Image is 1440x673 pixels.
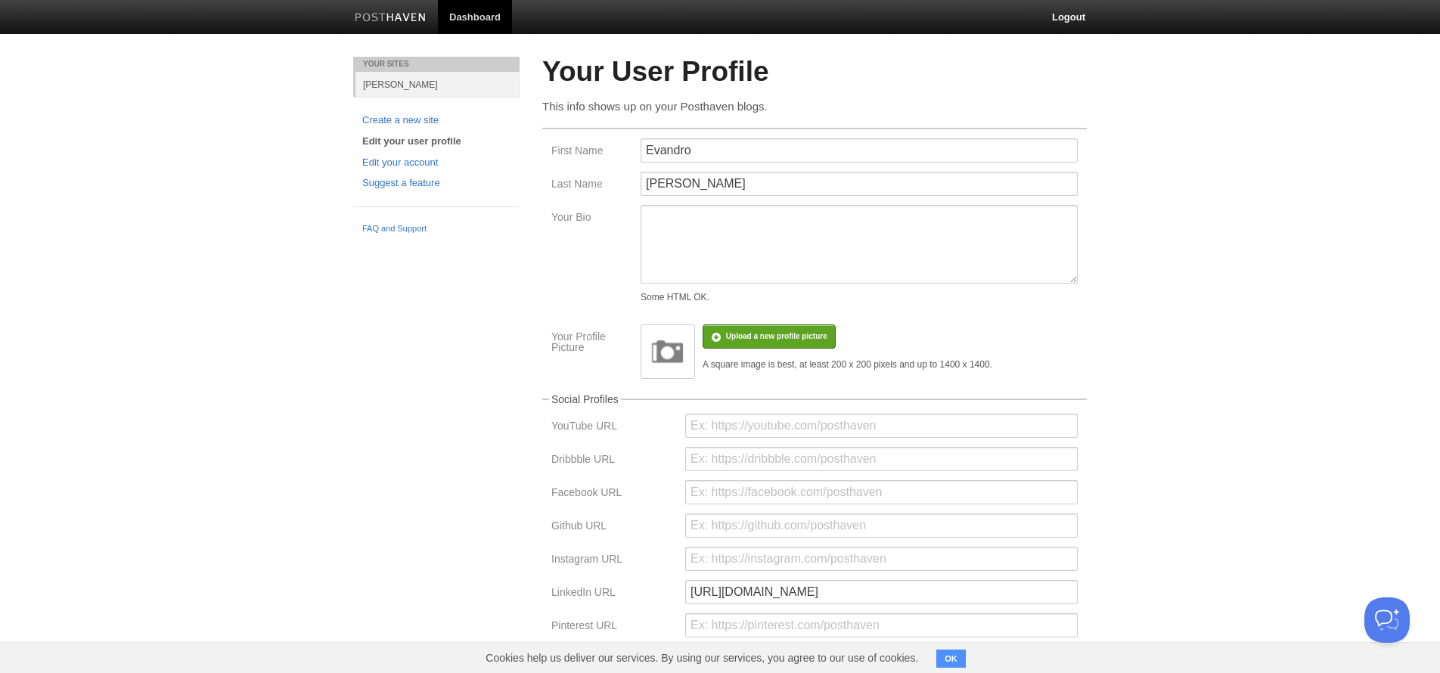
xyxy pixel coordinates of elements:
input: Ex: https://youtube.com/posthaven [685,414,1078,438]
span: Cookies help us deliver our services. By using our services, you agree to our use of cookies. [470,643,933,673]
label: Your Bio [551,212,632,226]
a: Edit your account [362,155,511,171]
div: A square image is best, at least 200 x 200 pixels and up to 1400 x 1400. [703,360,992,369]
img: Posthaven-bar [355,13,427,24]
label: Last Name [551,178,632,193]
input: Ex: https://facebook.com/posthaven [685,480,1078,504]
button: OK [936,650,966,668]
label: Instagram URL [551,554,676,568]
label: Your Profile Picture [551,331,632,356]
input: Ex: https://linkedin.com/posthaven [685,580,1078,604]
label: YouTube URL [551,420,676,435]
img: image.png [645,329,691,374]
span: Upload a new profile picture [726,332,827,340]
legend: Social Profiles [549,394,621,405]
label: Github URL [551,520,676,535]
div: Some HTML OK. [641,293,1078,302]
label: First Name [551,145,632,160]
label: LinkedIn URL [551,587,676,601]
label: Facebook URL [551,487,676,501]
a: [PERSON_NAME] [355,72,520,97]
iframe: Help Scout Beacon - Open [1364,597,1410,643]
li: Your Sites [353,57,520,72]
a: Suggest a feature [362,175,511,191]
label: Pinterest URL [551,620,676,634]
input: Ex: https://github.com/posthaven [685,513,1078,538]
input: Ex: https://pinterest.com/posthaven [685,613,1078,637]
input: Ex: https://instagram.com/posthaven [685,547,1078,571]
a: Create a new site [362,113,511,129]
input: Ex: https://dribbble.com/posthaven [685,447,1078,471]
p: This info shows up on your Posthaven blogs. [542,98,1087,114]
a: Edit your user profile [362,134,511,150]
label: Dribbble URL [551,454,676,468]
a: FAQ and Support [362,222,511,236]
h2: Your User Profile [542,57,1087,88]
